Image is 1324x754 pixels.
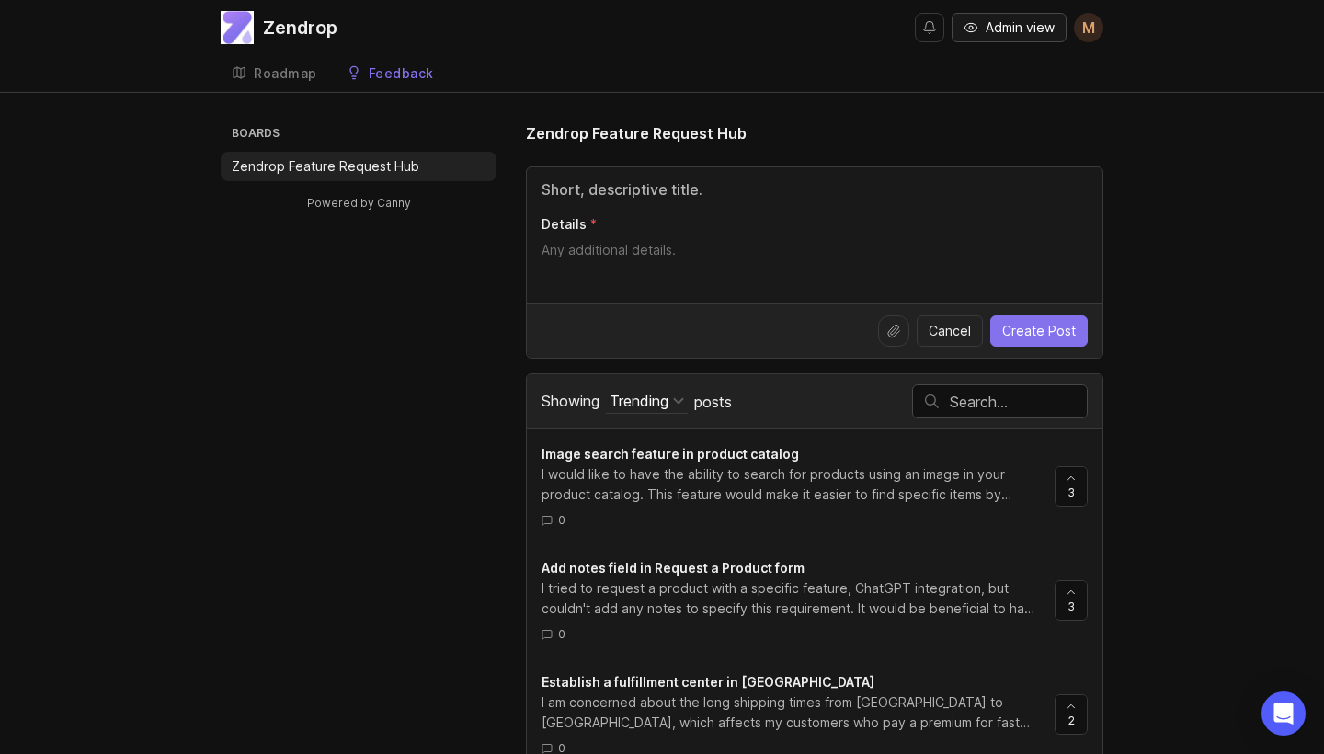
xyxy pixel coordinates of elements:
[917,315,983,347] button: Cancel
[1055,580,1088,621] button: 3
[1055,466,1088,507] button: 3
[542,392,599,410] span: Showing
[610,391,668,411] div: Trending
[558,626,565,642] span: 0
[232,157,419,176] p: Zendrop Feature Request Hub
[542,444,1055,528] a: Image search feature in product catalogI would like to have the ability to search for products us...
[952,13,1067,42] button: Admin view
[694,392,732,412] span: posts
[1067,485,1075,500] span: 3
[542,558,1055,642] a: Add notes field in Request a Product formI tried to request a product with a specific feature, Ch...
[304,192,414,213] a: Powered by Canny
[542,464,1040,505] div: I would like to have the ability to search for products using an image in your product catalog. T...
[1082,17,1095,39] span: M
[221,11,254,44] img: Zendrop logo
[950,392,1087,412] input: Search…
[221,152,496,181] a: Zendrop Feature Request Hub
[221,55,328,93] a: Roadmap
[369,67,434,80] div: Feedback
[990,315,1088,347] button: Create Post
[986,18,1055,37] span: Admin view
[228,122,496,148] h3: Boards
[1055,694,1088,735] button: 2
[542,446,799,462] span: Image search feature in product catalog
[1261,691,1306,736] div: Open Intercom Messenger
[263,18,337,37] div: Zendrop
[1002,322,1076,340] span: Create Post
[542,674,874,690] span: Establish a fulfillment center in [GEOGRAPHIC_DATA]
[915,13,944,42] button: Notifications
[1074,13,1103,42] button: M
[542,215,587,234] p: Details
[542,178,1088,200] input: Title
[929,322,971,340] span: Cancel
[558,512,565,528] span: 0
[336,55,445,93] a: Feedback
[526,122,747,144] h1: Zendrop Feature Request Hub
[542,241,1088,278] textarea: Details
[542,692,1040,733] div: I am concerned about the long shipping times from [GEOGRAPHIC_DATA] to [GEOGRAPHIC_DATA], which a...
[606,389,688,414] button: Showing
[254,67,317,80] div: Roadmap
[1068,713,1075,728] span: 2
[1067,599,1075,614] span: 3
[542,560,805,576] span: Add notes field in Request a Product form
[542,578,1040,619] div: I tried to request a product with a specific feature, ChatGPT integration, but couldn't add any n...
